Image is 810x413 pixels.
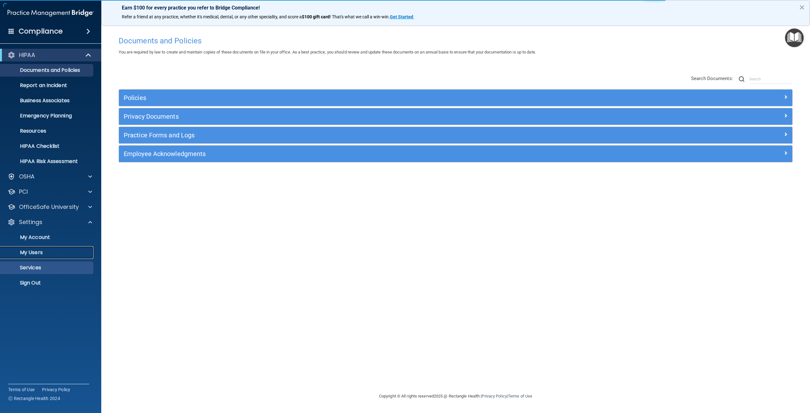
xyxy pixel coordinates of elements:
[4,143,90,149] p: HIPAA Checklist
[124,111,788,122] a: Privacy Documents
[8,395,60,402] span: Ⓒ Rectangle Health 2024
[122,14,302,19] span: Refer a friend at any practice, whether it's medical, dental, or any other speciality, and score a
[8,218,92,226] a: Settings
[4,249,90,256] p: My Users
[739,76,745,82] img: ic-search.3b580494.png
[785,28,804,47] button: Open Resource Center
[8,51,92,59] a: HIPAA
[124,130,788,140] a: Practice Forms and Logs
[4,67,90,73] p: Documents and Policies
[330,14,390,19] span: ! That's what we call a win-win.
[390,14,413,19] strong: Get Started
[8,386,34,393] a: Terms of Use
[124,149,788,159] a: Employee Acknowledgments
[8,173,92,180] a: OSHA
[19,188,28,196] p: PCI
[119,50,536,54] span: You are required by law to create and maintain copies of these documents on file in your office. ...
[799,2,805,12] button: Close
[340,386,571,406] div: Copyright © All rights reserved 2025 @ Rectangle Health | |
[4,128,90,134] p: Resources
[124,93,788,103] a: Policies
[482,394,507,398] a: Privacy Policy
[19,203,79,211] p: OfficeSafe University
[4,234,90,241] p: My Account
[8,188,92,196] a: PCI
[8,7,94,19] img: PMB logo
[390,14,414,19] a: Get Started
[508,394,532,398] a: Terms of Use
[124,150,619,157] h5: Employee Acknowledgments
[42,386,71,393] a: Privacy Policy
[4,82,90,89] p: Report an Incident
[4,158,90,165] p: HIPAA Risk Assessment
[19,27,63,36] h4: Compliance
[124,113,619,120] h5: Privacy Documents
[122,5,789,11] p: Earn $100 for every practice you refer to Bridge Compliance!
[19,173,35,180] p: OSHA
[19,51,35,59] p: HIPAA
[124,132,619,139] h5: Practice Forms and Logs
[4,265,90,271] p: Services
[4,113,90,119] p: Emergency Planning
[124,94,619,101] h5: Policies
[749,74,793,84] input: Search
[302,14,330,19] strong: $100 gift card
[119,37,793,45] h4: Documents and Policies
[691,76,733,81] span: Search Documents:
[19,218,42,226] p: Settings
[4,280,90,286] p: Sign Out
[4,97,90,104] p: Business Associates
[8,203,92,211] a: OfficeSafe University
